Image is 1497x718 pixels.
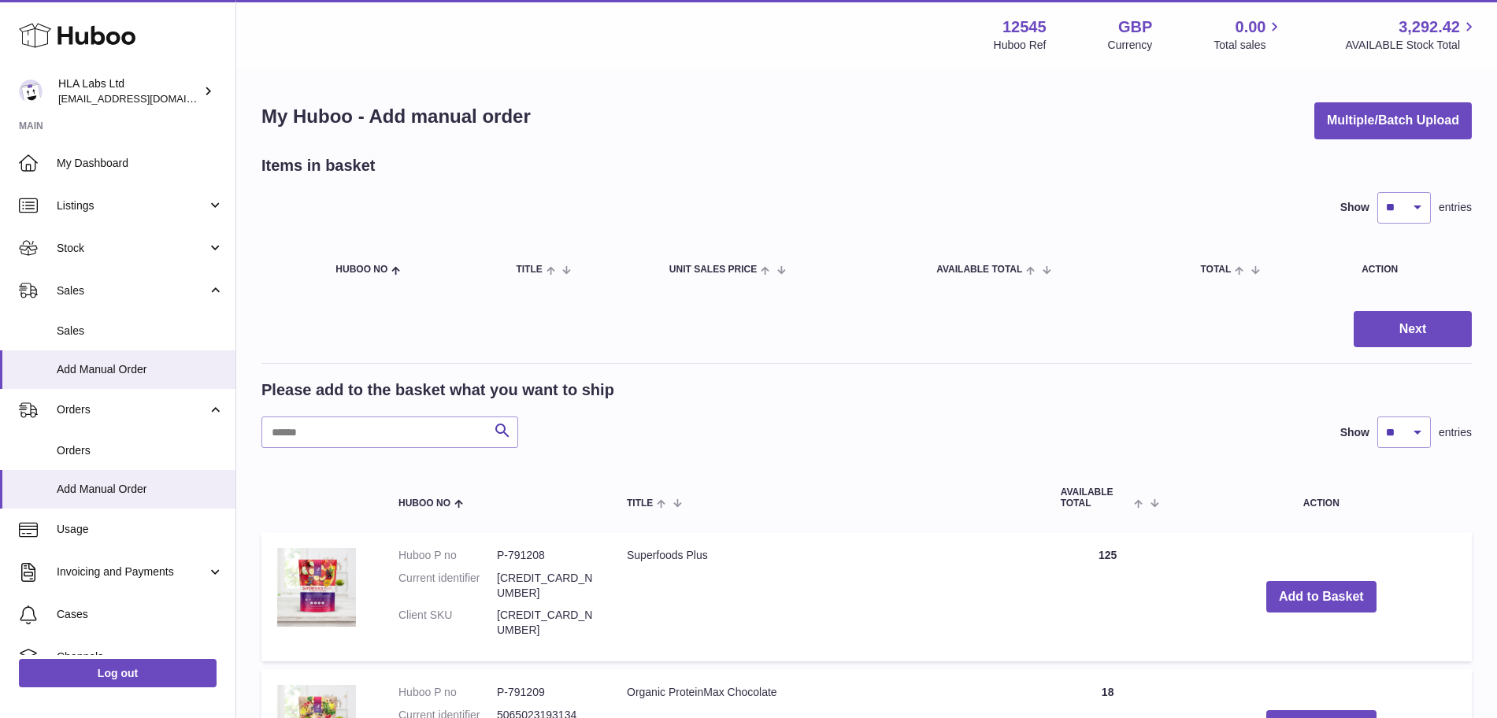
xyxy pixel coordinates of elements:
[335,265,387,275] span: Huboo no
[516,265,542,275] span: Title
[58,76,200,106] div: HLA Labs Ltd
[1399,17,1460,38] span: 3,292.42
[57,607,224,622] span: Cases
[398,608,497,638] dt: Client SKU
[1118,17,1152,38] strong: GBP
[1002,17,1047,38] strong: 12545
[261,104,531,129] h1: My Huboo - Add manual order
[261,155,376,176] h2: Items in basket
[994,38,1047,53] div: Huboo Ref
[1439,200,1472,215] span: entries
[57,324,224,339] span: Sales
[1314,102,1472,139] button: Multiple/Batch Upload
[497,548,595,563] dd: P-791208
[58,92,232,105] span: [EMAIL_ADDRESS][DOMAIN_NAME]
[57,522,224,537] span: Usage
[1108,38,1153,53] div: Currency
[1045,532,1171,661] td: 125
[1061,487,1131,508] span: AVAILABLE Total
[1236,17,1266,38] span: 0.00
[1214,17,1284,53] a: 0.00 Total sales
[627,498,653,509] span: Title
[1214,38,1284,53] span: Total sales
[57,283,207,298] span: Sales
[1439,425,1472,440] span: entries
[1345,17,1478,53] a: 3,292.42 AVAILABLE Stock Total
[497,571,595,601] dd: [CREDIT_CARD_NUMBER]
[57,650,224,664] span: Channels
[57,241,207,256] span: Stock
[611,532,1045,661] td: Superfoods Plus
[936,265,1022,275] span: AVAILABLE Total
[1340,425,1369,440] label: Show
[398,548,497,563] dt: Huboo P no
[57,198,207,213] span: Listings
[261,379,614,401] h2: Please add to the basket what you want to ship
[398,685,497,700] dt: Huboo P no
[57,362,224,377] span: Add Manual Order
[1354,311,1472,348] button: Next
[398,571,497,601] dt: Current identifier
[1171,472,1472,524] th: Action
[669,265,757,275] span: Unit Sales Price
[19,80,43,103] img: clinton@newgendirect.com
[1340,200,1369,215] label: Show
[497,608,595,638] dd: [CREDIT_CARD_NUMBER]
[19,659,217,687] a: Log out
[57,402,207,417] span: Orders
[398,498,450,509] span: Huboo no
[1266,581,1377,613] button: Add to Basket
[1362,265,1456,275] div: Action
[1345,38,1478,53] span: AVAILABLE Stock Total
[497,685,595,700] dd: P-791209
[57,156,224,171] span: My Dashboard
[57,564,207,579] span: Invoicing and Payments
[57,482,224,497] span: Add Manual Order
[57,443,224,458] span: Orders
[1200,265,1231,275] span: Total
[277,548,356,627] img: Superfoods Plus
